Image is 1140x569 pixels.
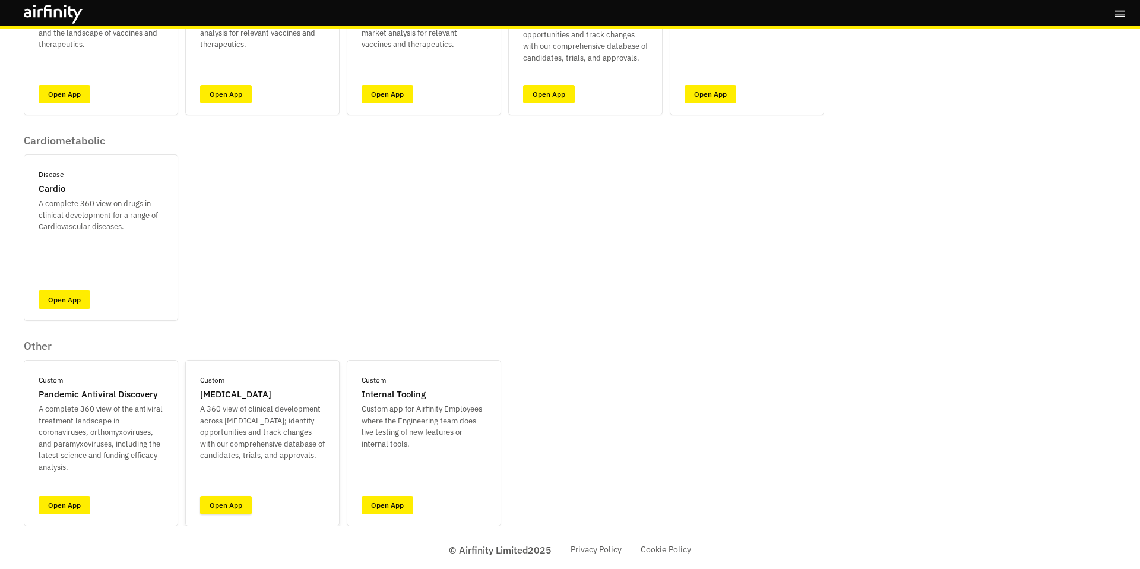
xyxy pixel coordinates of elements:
a: Open App [39,496,90,514]
a: Privacy Policy [571,543,622,556]
a: Open App [523,85,575,103]
p: Other [24,340,501,353]
a: Open App [362,496,413,514]
a: Open App [200,85,252,103]
a: Open App [200,496,252,514]
p: Disease [39,169,64,180]
p: Cardio [39,182,65,196]
p: A complete 360 view of the antiviral treatment landscape in coronaviruses, orthomyxoviruses, and ... [39,403,163,473]
p: Cardiometabolic [24,134,178,147]
p: [MEDICAL_DATA] [200,388,271,402]
a: Open App [39,290,90,309]
a: Open App [362,85,413,103]
p: Internal Tooling [362,388,426,402]
p: A complete 360 view on drugs in clinical development for a range of Cardiovascular diseases. [39,198,163,233]
p: Pandemic Antiviral Discovery [39,388,158,402]
p: Custom app for Airfinity Employees where the Engineering team does live testing of new features o... [362,403,486,450]
p: Custom [200,375,224,385]
p: Custom [39,375,63,385]
p: © Airfinity Limited 2025 [449,543,552,557]
p: Custom [362,375,386,385]
a: Open App [685,85,736,103]
p: A 360 view of clinical development across all [MEDICAL_DATA]; identify opportunities and track ch... [523,6,648,64]
a: Open App [39,85,90,103]
p: A 360 view of clinical development across [MEDICAL_DATA]; identify opportunities and track change... [200,403,325,461]
a: Cookie Policy [641,543,691,556]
